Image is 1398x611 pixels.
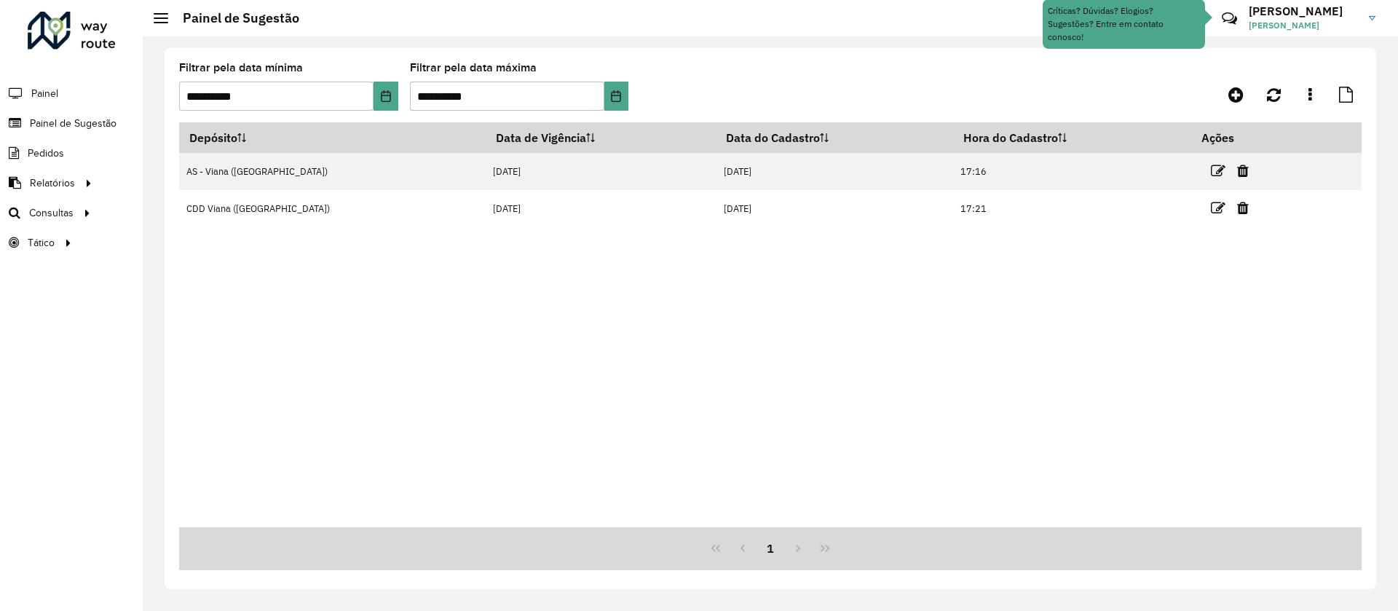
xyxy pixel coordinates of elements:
[1214,3,1245,34] a: Contato Rápido
[1237,198,1249,218] a: Excluir
[716,122,953,153] th: Data do Cadastro
[31,86,58,101] span: Painel
[1249,19,1358,32] span: [PERSON_NAME]
[953,153,1192,190] td: 17:16
[953,190,1192,227] td: 17:21
[953,122,1192,153] th: Hora do Cadastro
[716,190,953,227] td: [DATE]
[604,82,628,111] button: Choose Date
[716,153,953,190] td: [DATE]
[410,59,537,76] label: Filtrar pela data máxima
[374,82,398,111] button: Choose Date
[1211,161,1225,181] a: Editar
[1192,122,1279,153] th: Ações
[1249,4,1358,18] h3: [PERSON_NAME]
[168,10,299,26] h2: Painel de Sugestão
[179,153,486,190] td: AS - Viana ([GEOGRAPHIC_DATA])
[1237,161,1249,181] a: Excluir
[179,190,486,227] td: CDD Viana ([GEOGRAPHIC_DATA])
[486,153,716,190] td: [DATE]
[28,235,55,251] span: Tático
[486,122,716,153] th: Data de Vigência
[30,116,116,131] span: Painel de Sugestão
[30,176,75,191] span: Relatórios
[29,205,74,221] span: Consultas
[757,535,784,562] button: 1
[179,59,303,76] label: Filtrar pela data mínima
[1211,198,1225,218] a: Editar
[179,122,486,153] th: Depósito
[486,190,716,227] td: [DATE]
[28,146,64,161] span: Pedidos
